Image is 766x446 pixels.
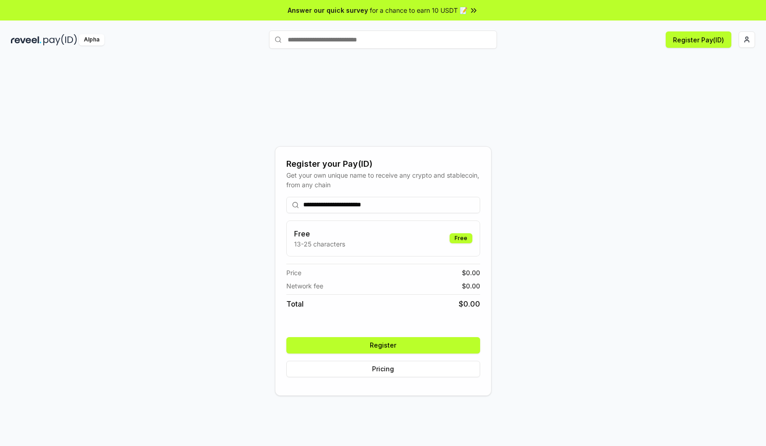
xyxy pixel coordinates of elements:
img: pay_id [43,34,77,46]
button: Pricing [286,361,480,377]
p: 13-25 characters [294,239,345,249]
button: Register [286,337,480,354]
span: $ 0.00 [459,298,480,309]
span: $ 0.00 [462,268,480,277]
span: Price [286,268,301,277]
div: Alpha [79,34,104,46]
div: Get your own unique name to receive any crypto and stablecoin, from any chain [286,170,480,190]
img: reveel_dark [11,34,41,46]
span: for a chance to earn 10 USDT 📝 [370,5,467,15]
span: $ 0.00 [462,281,480,291]
span: Network fee [286,281,323,291]
span: Answer our quick survey [288,5,368,15]
div: Free [450,233,472,243]
div: Register your Pay(ID) [286,158,480,170]
h3: Free [294,228,345,239]
span: Total [286,298,304,309]
button: Register Pay(ID) [666,31,731,48]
